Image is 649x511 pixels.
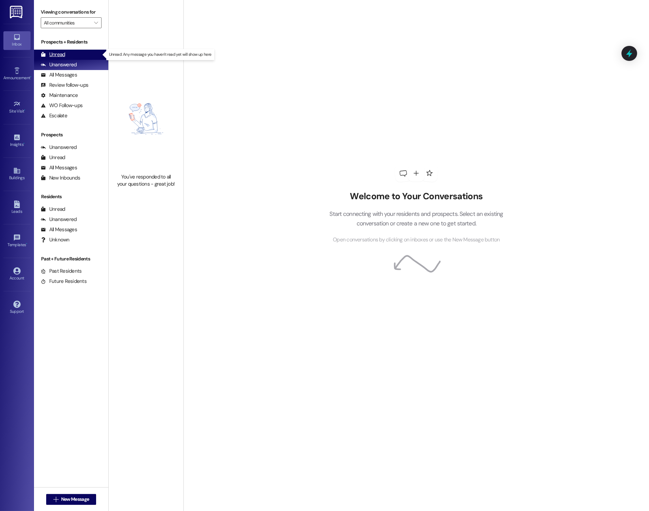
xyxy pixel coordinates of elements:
[3,232,31,250] a: Templates •
[3,31,31,50] a: Inbox
[3,299,31,317] a: Support
[34,38,108,46] div: Prospects + Residents
[94,20,98,25] i: 
[34,131,108,138] div: Prospects
[10,6,24,18] img: ResiDesk Logo
[3,132,31,150] a: Insights •
[41,268,82,275] div: Past Residents
[319,191,513,202] h2: Welcome to Your Conversations
[41,236,70,243] div: Unknown
[116,173,176,188] div: You've responded to all your questions - great job!
[41,216,77,223] div: Unanswered
[41,102,83,109] div: WO Follow-ups
[41,51,65,58] div: Unread
[23,141,24,146] span: •
[41,174,80,182] div: New Inbounds
[116,68,176,170] img: empty-state
[41,61,77,68] div: Unanswered
[44,17,91,28] input: All communities
[333,236,500,244] span: Open conversations by clicking on inboxes or use the New Message button
[24,108,25,113] span: •
[41,154,65,161] div: Unread
[3,265,31,284] a: Account
[3,98,31,117] a: Site Visit •
[34,193,108,200] div: Residents
[41,226,77,233] div: All Messages
[41,82,88,89] div: Review follow-ups
[41,206,65,213] div: Unread
[41,144,77,151] div: Unanswered
[41,7,102,17] label: Viewing conversations for
[41,92,78,99] div: Maintenance
[30,74,31,79] span: •
[41,112,67,119] div: Escalate
[3,199,31,217] a: Leads
[34,255,108,262] div: Past + Future Residents
[41,71,77,79] div: All Messages
[53,497,58,502] i: 
[41,278,87,285] div: Future Residents
[109,52,212,57] p: Unread: Any message you haven't read yet will show up here
[3,165,31,183] a: Buildings
[46,494,96,505] button: New Message
[61,496,89,503] span: New Message
[26,241,27,246] span: •
[319,209,513,228] p: Start connecting with your residents and prospects. Select an existing conversation or create a n...
[41,164,77,171] div: All Messages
